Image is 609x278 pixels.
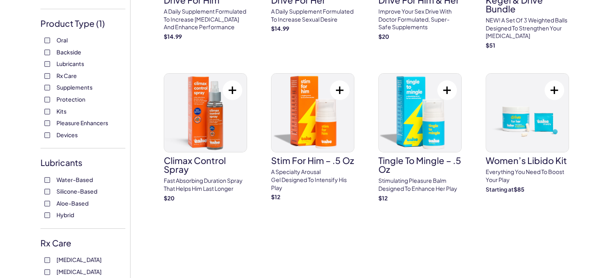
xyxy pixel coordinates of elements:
a: Climax Control SprayClimax Control SprayFast absorbing duration spray that helps him last longer$20 [164,73,247,202]
input: Pleasure Enhancers [44,120,50,126]
input: Silicone-Based [44,189,50,194]
strong: $ 20 [378,33,389,40]
input: Water-Based [44,177,50,183]
h3: Stim For Him – .5 oz [271,156,354,165]
strong: $ 51 [486,42,495,49]
strong: $ 12 [271,193,280,200]
input: Oral [44,38,50,43]
p: A daily supplement formulated to increase sexual desire [271,8,354,23]
input: Protection [44,97,50,102]
input: Kits [44,109,50,114]
img: Tingle To Mingle – .5 oz [379,74,461,152]
span: Starting at [486,186,514,193]
span: Devices [56,130,78,140]
input: Aloe-Based [44,201,50,206]
a: Women’s Libido KitWomen’s Libido KitEverything you need to Boost Your PlayStarting at$85 [486,73,569,193]
span: Oral [56,35,68,45]
p: A specialty arousal gel designed to intensify his play [271,168,354,192]
input: Devices [44,132,50,138]
img: Climax Control Spray [164,74,247,152]
p: Everything you need to Boost Your Play [486,168,569,184]
span: Water-Based [56,174,93,185]
input: Lubricants [44,61,50,67]
input: Supplements [44,85,50,90]
span: Lubricants [56,58,84,69]
input: [MEDICAL_DATA] [44,269,50,275]
input: Rx Care [44,73,50,79]
span: [MEDICAL_DATA] [56,266,102,277]
p: Fast absorbing duration spray that helps him last longer [164,177,247,192]
img: Stim For Him – .5 oz [271,74,354,152]
strong: $ 14.99 [164,33,182,40]
h3: Climax Control Spray [164,156,247,174]
h3: Tingle To Mingle – .5 oz [378,156,462,174]
input: Hybrid [44,212,50,218]
p: A daily supplement formulated to increase [MEDICAL_DATA] and enhance performance [164,8,247,31]
span: Hybrid [56,210,74,220]
strong: $ 12 [378,194,388,202]
p: Improve your sex drive with doctor formulated, super-safe supplements [378,8,462,31]
img: Women’s Libido Kit [486,74,569,152]
input: [MEDICAL_DATA] [44,257,50,263]
span: Pleasure Enhancers [56,118,108,128]
span: Backside [56,47,81,57]
span: Supplements [56,82,92,92]
strong: $ 20 [164,194,175,202]
span: Silicone-Based [56,186,97,196]
span: Aloe-Based [56,198,88,208]
a: Tingle To Mingle – .5 ozTingle To Mingle – .5 ozStimulating pleasure balm designed to enhance her... [378,73,462,202]
p: NEW! A set of 3 weighted balls designed to strengthen your [MEDICAL_DATA] [486,16,569,40]
p: Stimulating pleasure balm designed to enhance her play [378,177,462,192]
span: Rx Care [56,70,77,81]
a: Stim For Him – .5 ozStim For Him – .5 ozA specialty arousal gel designed to intensify his play$12 [271,73,354,201]
strong: $ 14.99 [271,25,289,32]
span: [MEDICAL_DATA] [56,254,102,265]
input: Backside [44,50,50,55]
h3: Women’s Libido Kit [486,156,569,165]
strong: $ 85 [514,186,525,193]
span: Protection [56,94,85,104]
span: Kits [56,106,66,116]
